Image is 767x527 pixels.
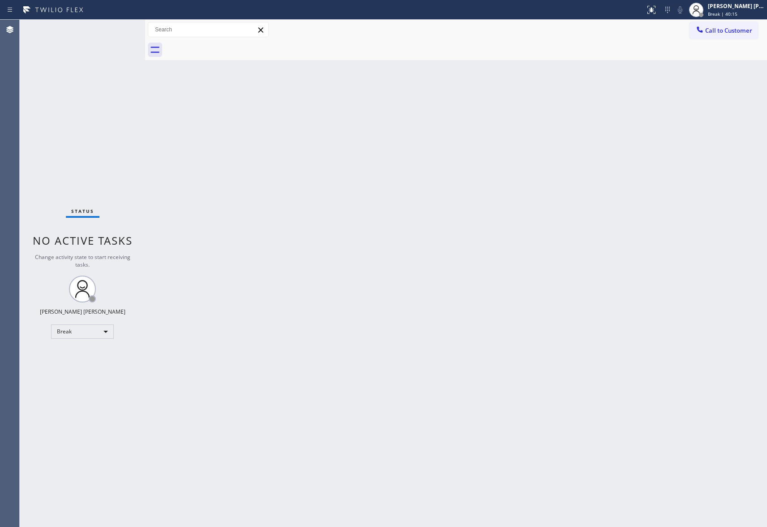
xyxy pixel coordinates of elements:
span: Break | 40:15 [708,11,737,17]
span: Change activity state to start receiving tasks. [35,253,130,268]
span: Status [71,208,94,214]
input: Search [148,22,268,37]
span: Call to Customer [705,26,752,35]
div: [PERSON_NAME] [PERSON_NAME] [708,2,764,10]
div: Break [51,324,114,339]
span: No active tasks [33,233,133,248]
button: Mute [674,4,686,16]
button: Call to Customer [689,22,758,39]
div: [PERSON_NAME] [PERSON_NAME] [40,308,125,315]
